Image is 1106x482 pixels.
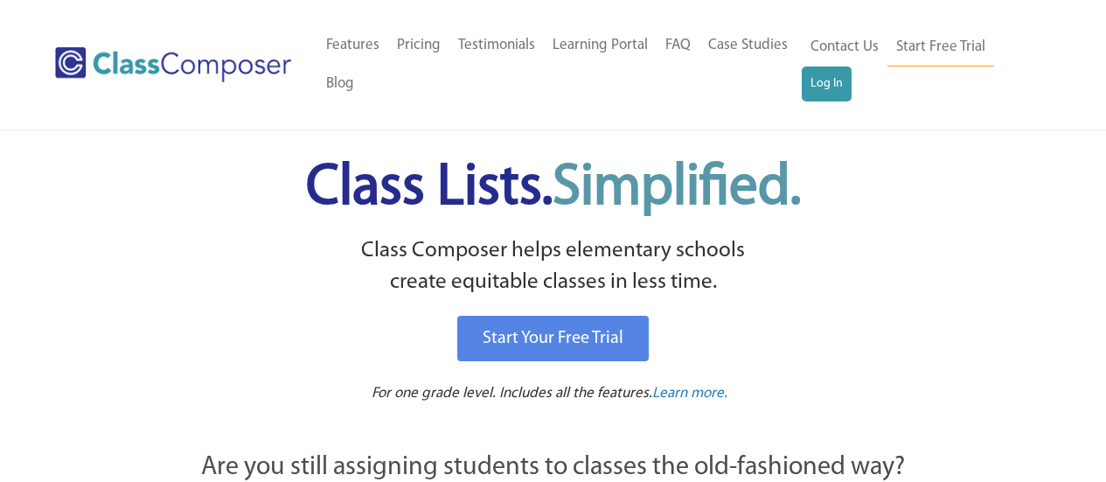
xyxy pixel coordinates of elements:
[657,26,699,65] a: FAQ
[802,28,1038,101] nav: Header Menu
[652,386,727,401] span: Learn more.
[317,26,388,65] a: Features
[553,160,801,217] span: Simplified.
[105,235,1002,299] p: Class Composer helps elementary schools create equitable classes in less time.
[652,383,727,405] a: Learn more.
[457,316,649,361] a: Start Your Free Trial
[483,330,623,347] span: Start Your Free Trial
[802,28,887,66] a: Contact Us
[372,386,652,401] span: For one grade level. Includes all the features.
[887,28,994,67] a: Start Free Trial
[802,66,852,101] a: Log In
[544,26,657,65] a: Learning Portal
[449,26,544,65] a: Testimonials
[317,26,802,103] nav: Header Menu
[55,47,291,82] img: Class Composer
[699,26,796,65] a: Case Studies
[306,160,801,217] span: Class Lists.
[317,65,363,103] a: Blog
[388,26,449,65] a: Pricing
